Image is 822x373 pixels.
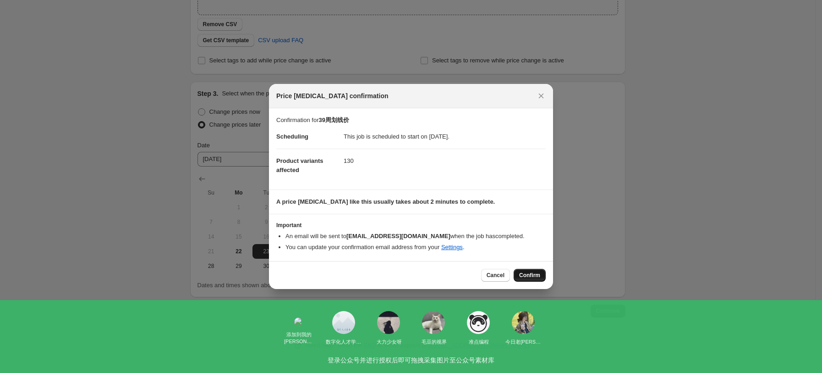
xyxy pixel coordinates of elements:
span: Price [MEDICAL_DATA] confirmation [276,91,389,100]
span: Cancel [487,272,504,279]
li: An email will be sent to when the job has completed . [285,232,546,241]
li: You can update your confirmation email address from your . [285,243,546,252]
p: Confirmation for [276,116,546,125]
dd: This job is scheduled to start on [DATE]. [344,125,546,149]
dd: 130 [344,149,546,173]
b: 39周划线价 [318,117,349,123]
span: Scheduling [276,133,308,140]
button: Cancel [481,269,510,282]
a: Settings [441,244,463,251]
span: Confirm [519,272,540,279]
button: Confirm [514,269,546,282]
button: Close [535,89,548,102]
h3: Important [276,222,546,229]
b: [EMAIL_ADDRESS][DOMAIN_NAME] [346,233,450,239]
b: A price [MEDICAL_DATA] like this usually takes about 2 minutes to complete. [276,198,495,205]
span: Product variants affected [276,157,323,173]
